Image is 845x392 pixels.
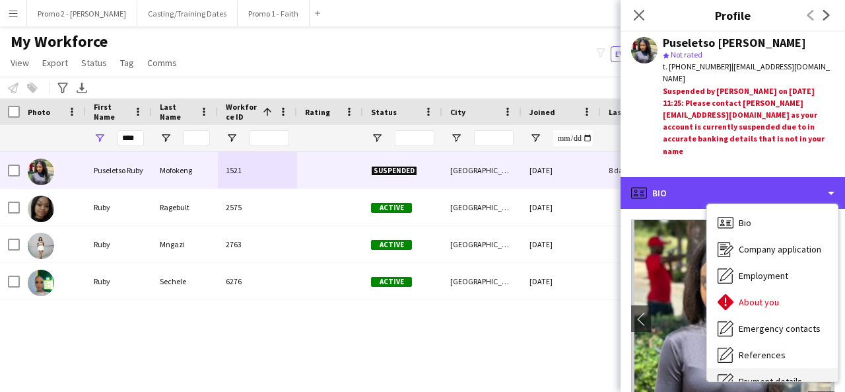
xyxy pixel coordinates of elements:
app-action-btn: Advanced filters [55,80,71,96]
div: Bio [707,210,838,236]
span: Bio [739,217,751,229]
div: [GEOGRAPHIC_DATA] [442,226,522,262]
input: First Name Filter Input [118,130,144,146]
span: t. [PHONE_NUMBER] [663,61,731,71]
span: Active [371,240,412,250]
div: References [707,342,838,368]
span: | [EMAIL_ADDRESS][DOMAIN_NAME] [663,61,830,83]
img: Ruby Sechele [28,270,54,296]
div: 1521 [218,152,297,188]
a: Comms [142,54,182,71]
div: Mngazi [152,226,218,262]
button: Open Filter Menu [160,132,172,144]
div: [GEOGRAPHIC_DATA] [442,263,522,299]
div: Ruby [86,189,152,225]
div: Employment [707,262,838,289]
div: [DATE] [522,263,601,299]
span: About you [739,296,779,308]
span: Last Name [160,102,194,122]
div: [GEOGRAPHIC_DATA] [442,152,522,188]
span: Rating [305,107,330,117]
div: 8 days [601,152,680,188]
div: [DATE] [522,189,601,225]
button: Open Filter Menu [226,132,238,144]
span: Active [371,277,412,287]
div: Company application [707,236,838,262]
span: My Workforce [11,32,108,52]
span: Last job [609,107,638,117]
button: Open Filter Menu [94,132,106,144]
a: Status [76,54,112,71]
img: Ruby Ragebult [28,196,54,222]
div: Suspended by [PERSON_NAME] on [DATE] 11:25: Please contact [PERSON_NAME][EMAIL_ADDRESS][DOMAIN_NA... [663,85,834,172]
div: Ragebult [152,189,218,225]
div: 2575 [218,189,297,225]
span: Status [81,57,107,69]
button: Promo 2 - [PERSON_NAME] [27,1,137,26]
span: Joined [529,107,555,117]
input: Workforce ID Filter Input [250,130,289,146]
span: Company application [739,243,821,255]
span: Photo [28,107,50,117]
span: Tag [120,57,134,69]
button: Open Filter Menu [529,132,541,144]
div: [GEOGRAPHIC_DATA] [442,189,522,225]
button: Open Filter Menu [450,132,462,144]
a: View [5,54,34,71]
div: Emergency contacts [707,315,838,342]
span: Payment details [739,375,802,387]
div: Thanks [663,169,834,193]
div: Puseletso Ruby [86,152,152,188]
input: City Filter Input [474,130,514,146]
img: Puseletso Ruby Mofokeng [28,159,54,185]
span: Emergency contacts [739,323,821,334]
span: Not rated [671,50,702,59]
div: Puseletso [PERSON_NAME] [663,37,806,49]
input: Joined Filter Input [553,130,593,146]
div: Ruby [86,226,152,262]
app-action-btn: Export XLSX [74,80,90,96]
button: Everyone11,250 [611,46,681,62]
span: Workforce ID [226,102,257,122]
button: Open Filter Menu [371,132,383,144]
div: [DATE] [522,226,601,262]
span: References [739,349,786,361]
img: Ruby Mngazi [28,233,54,259]
div: 6276 [218,263,297,299]
input: Status Filter Input [395,130,434,146]
button: Promo 1 - Faith [238,1,310,26]
span: Employment [739,270,788,282]
div: [DATE] [522,152,601,188]
span: View [11,57,29,69]
div: 2763 [218,226,297,262]
div: Ruby [86,263,152,299]
input: Last Name Filter Input [184,130,210,146]
span: Suspended [371,166,417,176]
div: About you [707,289,838,315]
div: Bio [621,177,845,209]
a: Tag [115,54,139,71]
span: First Name [94,102,128,122]
div: Sechele [152,263,218,299]
span: City [450,107,465,117]
h3: Profile [621,7,845,24]
span: Active [371,203,412,213]
span: Export [42,57,68,69]
button: Casting/Training Dates [137,1,238,26]
span: Comms [147,57,177,69]
div: Mofokeng [152,152,218,188]
a: Export [37,54,73,71]
span: Status [371,107,397,117]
